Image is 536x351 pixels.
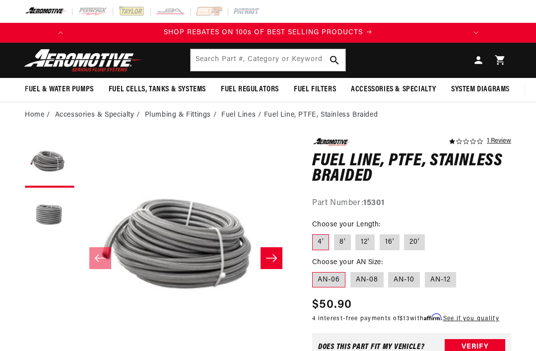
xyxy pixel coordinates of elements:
div: Announcement [70,27,466,38]
legend: Choose your AN Size: [312,257,384,268]
button: Load image 2 in gallery view [25,193,74,242]
label: AN-08 [350,272,384,288]
summary: Accessories & Specialty [343,78,444,101]
span: Fuel Cells, Tanks & Systems [109,84,206,95]
a: See if you qualify - Learn more about Affirm Financing (opens in modal) [443,316,499,322]
span: Accessories & Specialty [351,84,436,95]
a: Home [25,110,44,121]
label: 12' [355,234,375,250]
button: Translation missing: en.sections.announcements.previous_announcement [51,23,70,43]
label: AN-10 [388,272,420,288]
span: Fuel Regulators [221,84,279,95]
span: Fuel Filters [294,84,336,95]
button: Slide right [261,247,282,269]
li: Fuel Line, PTFE, Stainless Braided [264,110,378,121]
label: AN-12 [425,272,456,288]
a: SHOP REBATES ON 100s OF BEST SELLING PRODUCTS [70,27,466,38]
input: Search by Part Number, Category or Keyword [191,49,345,71]
span: SHOP REBATES ON 100s OF BEST SELLING PRODUCTS [164,29,363,36]
summary: System Diagrams [444,78,517,101]
label: 8' [334,234,351,250]
button: Load image 1 in gallery view [25,138,74,188]
label: 20' [404,234,425,250]
a: 1 reviews [487,138,511,145]
label: 16' [380,234,400,250]
a: Fuel Lines [221,110,256,121]
button: Translation missing: en.sections.announcements.next_announcement [466,23,486,43]
legend: Choose your Length: [312,219,382,230]
summary: Fuel & Water Pumps [17,78,101,101]
div: Part Number: [312,197,511,210]
div: 1 of 2 [70,27,466,38]
button: Slide left [89,247,111,269]
img: Aeromotive [21,49,145,72]
li: Accessories & Specialty [55,110,142,121]
summary: Fuel Cells, Tanks & Systems [101,78,213,101]
summary: Fuel Regulators [213,78,286,101]
span: Affirm [424,313,441,321]
nav: breadcrumbs [25,110,511,121]
span: Fuel & Water Pumps [25,84,94,95]
p: 4 interest-free payments of with . [312,314,499,323]
span: $50.90 [312,296,352,314]
summary: Fuel Filters [286,78,343,101]
button: search button [324,49,345,71]
strong: 15301 [363,199,384,207]
h1: Fuel Line, PTFE, Stainless Braided [312,153,511,185]
span: System Diagrams [451,84,510,95]
a: Plumbing & Fittings [145,110,211,121]
label: 4' [312,234,329,250]
span: $13 [400,316,410,322]
div: Does This part fit My vehicle? [318,343,425,351]
label: AN-06 [312,272,345,288]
